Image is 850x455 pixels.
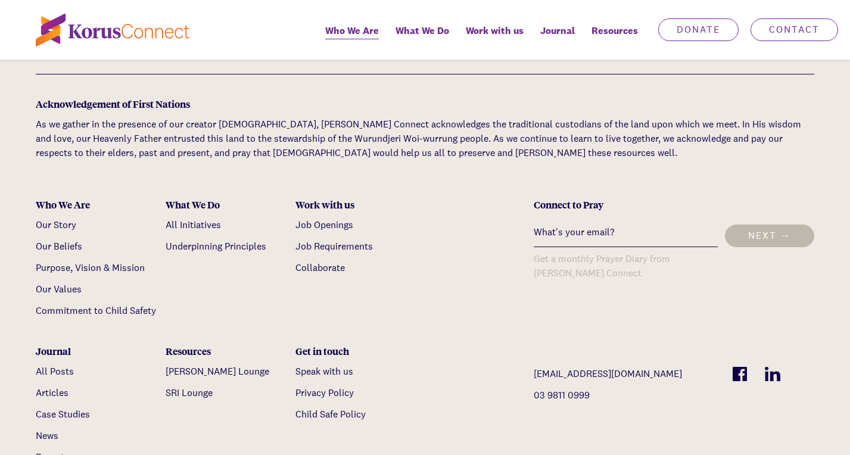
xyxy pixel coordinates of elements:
[387,17,457,60] a: What We Do
[325,22,379,39] span: Who We Are
[36,304,156,317] a: Commitment to Child Safety
[36,240,82,253] a: Our Beliefs
[36,97,190,111] strong: Acknowledgement of First Nations
[36,261,145,274] a: Purpose, Vision & Mission
[765,367,780,381] img: korus-connect%2Fc96f9f60-ed9e-41d2-990d-bd8843dbdb54_linkedin-solid.svg
[658,18,739,41] a: Donate
[534,218,718,247] input: What's your email?
[295,365,353,378] a: Speak with us
[36,429,58,442] a: News
[295,261,345,274] a: Collaborate
[166,345,287,357] div: Resources
[36,219,76,231] a: Our Story
[295,345,416,357] div: Get in touch
[540,22,575,39] span: Journal
[534,367,715,381] a: [EMAIL_ADDRESS][DOMAIN_NAME]
[295,240,373,253] a: Job Requirements
[36,345,157,357] div: Journal
[534,252,718,281] div: Get a monthly Prayer Diary from [PERSON_NAME] Connect
[166,387,213,399] a: SRI Lounge
[751,18,838,41] a: Contact
[725,225,814,247] button: Next →
[36,14,189,46] img: korus-connect%2Fc5177985-88d5-491d-9cd7-4a1febad1357_logo.svg
[532,17,583,60] a: Journal
[166,219,221,231] a: All Initiatives
[295,408,366,420] a: Child Safe Policy
[295,219,353,231] a: Job Openings
[36,117,814,160] p: As we gather in the presence of our creator [DEMOGRAPHIC_DATA], [PERSON_NAME] Connect acknowledge...
[295,387,354,399] a: Privacy Policy
[36,283,82,295] a: Our Values
[534,198,814,211] div: Connect to Pray
[295,198,416,211] div: Work with us
[396,22,449,39] span: What We Do
[466,22,524,39] span: Work with us
[317,17,387,60] a: Who We Are
[457,17,532,60] a: Work with us
[733,367,747,381] img: korus-connect%2F7aa9a0cf-4548-496b-860a-2e4b38e92edf_facebook-solid.svg
[166,198,287,211] div: What We Do
[36,198,157,211] div: Who We Are
[583,17,646,60] div: Resources
[166,365,269,378] a: [PERSON_NAME] Lounge
[166,240,266,253] a: Underpinning Principles
[36,365,74,378] a: All Posts
[36,408,90,420] a: Case Studies
[534,388,715,403] a: 03 9811 0999
[36,387,69,399] a: Articles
